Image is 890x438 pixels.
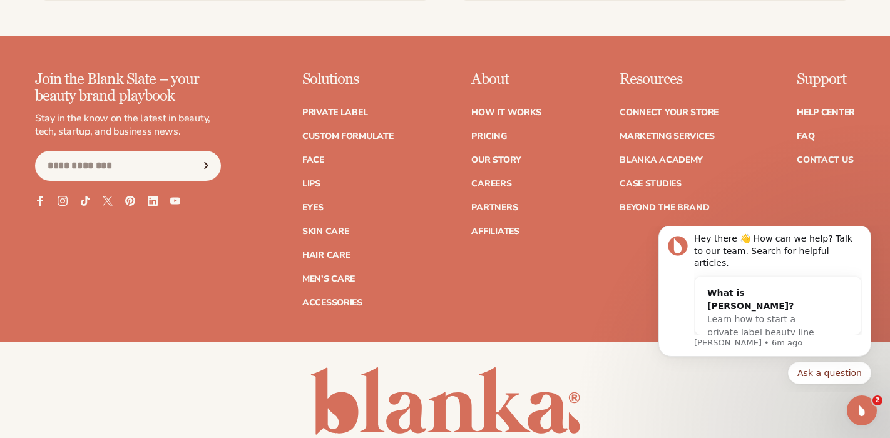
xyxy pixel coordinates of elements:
a: Case Studies [620,180,682,188]
p: About [471,71,541,88]
p: Support [797,71,855,88]
iframe: Intercom live chat [847,395,877,425]
a: Custom formulate [302,132,394,141]
iframe: Intercom notifications message [640,226,890,392]
p: Stay in the know on the latest in beauty, tech, startup, and business news. [35,112,221,138]
a: Face [302,156,324,165]
a: Help Center [797,108,855,117]
span: Learn how to start a private label beauty line with [PERSON_NAME] [68,88,175,125]
p: Message from Lee, sent 6m ago [54,111,222,123]
a: FAQ [797,132,814,141]
a: Private label [302,108,367,117]
div: Message content [54,7,222,109]
a: Partners [471,203,518,212]
p: Solutions [302,71,394,88]
div: Quick reply options [19,136,232,158]
a: Hair Care [302,251,350,260]
a: Contact Us [797,156,853,165]
a: Skin Care [302,227,349,236]
a: Affiliates [471,227,519,236]
span: 2 [872,395,882,405]
a: Accessories [302,298,362,307]
p: Resources [620,71,719,88]
a: Our Story [471,156,521,165]
a: Lips [302,180,320,188]
a: Eyes [302,203,324,212]
a: Blanka Academy [620,156,703,165]
button: Quick reply: Ask a question [148,136,232,158]
a: How It Works [471,108,541,117]
p: Join the Blank Slate – your beauty brand playbook [35,71,221,104]
a: Connect your store [620,108,719,117]
img: Profile image for Lee [28,10,48,30]
div: Hey there 👋 How can we help? Talk to our team. Search for helpful articles. [54,7,222,44]
a: Careers [471,180,511,188]
a: Pricing [471,132,506,141]
a: Beyond the brand [620,203,710,212]
button: Subscribe [193,151,220,181]
div: What is [PERSON_NAME]?Learn how to start a private label beauty line with [PERSON_NAME] [55,51,197,136]
a: Men's Care [302,275,355,283]
a: Marketing services [620,132,715,141]
div: What is [PERSON_NAME]? [68,61,184,87]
